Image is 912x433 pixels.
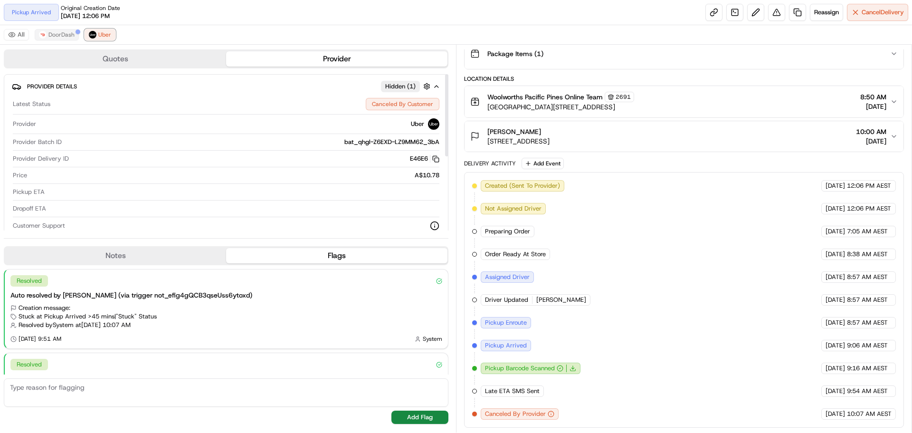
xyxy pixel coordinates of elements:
[9,91,27,108] img: 1736555255976-a54dd68f-1ca7-489b-9aae-adbdc363a1c4
[826,182,845,190] span: [DATE]
[428,118,439,130] img: uber-new-logo.jpeg
[27,83,77,90] span: Provider Details
[522,158,564,169] button: Add Event
[485,204,541,213] span: Not Assigned Driver
[13,171,27,180] span: Price
[385,82,416,91] span: Hidden ( 1 )
[826,296,845,304] span: [DATE]
[826,410,845,418] span: [DATE]
[98,31,111,38] span: Uber
[485,341,527,350] span: Pickup Arrived
[67,161,115,168] a: Powered byPylon
[39,31,47,38] img: doordash_logo_v2.png
[465,38,903,69] button: Package Items (1)
[13,120,36,128] span: Provider
[25,61,157,71] input: Clear
[485,364,563,373] button: Pickup Barcode Scanned
[13,154,69,163] span: Provider Delivery ID
[19,312,157,321] span: Stuck at Pickup Arrived >45 mins | "Stuck" Status
[487,49,543,58] span: Package Items ( 1 )
[226,248,447,263] button: Flags
[9,10,28,29] img: Nash
[13,204,46,213] span: Dropoff ETA
[5,51,226,67] button: Quotes
[826,273,845,281] span: [DATE]
[860,92,886,102] span: 8:50 AM
[616,93,631,101] span: 2691
[485,273,530,281] span: Assigned Driver
[95,161,115,168] span: Pylon
[410,154,439,163] button: E46E6
[487,136,550,146] span: [STREET_ADDRESS]
[487,102,634,112] span: [GEOGRAPHIC_DATA][STREET_ADDRESS]
[826,364,845,373] span: [DATE]
[826,341,845,350] span: [DATE]
[856,136,886,146] span: [DATE]
[847,4,908,21] button: CancelDelivery
[5,248,226,263] button: Notes
[9,139,17,146] div: 📗
[536,296,586,304] span: [PERSON_NAME]
[847,318,888,327] span: 8:57 AM AEST
[90,138,152,147] span: API Documentation
[485,410,546,418] span: Canceled By Provider
[847,296,888,304] span: 8:57 AM AEST
[856,127,886,136] span: 10:00 AM
[85,29,115,40] button: Uber
[487,127,541,136] span: [PERSON_NAME]
[411,120,424,128] span: Uber
[10,275,48,287] div: Resolved
[12,78,440,94] button: Provider DetailsHidden (1)
[810,4,843,21] button: Reassign
[464,75,904,83] div: Location Details
[485,296,528,304] span: Driver Updated
[860,102,886,111] span: [DATE]
[48,31,75,38] span: DoorDash
[13,138,62,146] span: Provider Batch ID
[485,182,560,190] span: Created (Sent To Provider)
[423,335,442,343] span: System
[32,100,120,108] div: We're available if you need us!
[9,38,173,53] p: Welcome 👋
[485,250,546,259] span: Order Ready At Store
[19,304,70,312] span: Creation message:
[485,227,530,236] span: Preparing Order
[847,204,891,213] span: 12:06 PM AEST
[226,51,447,67] button: Provider
[826,204,845,213] span: [DATE]
[485,364,555,373] span: Pickup Barcode Scanned
[19,335,61,343] span: [DATE] 9:51 AM
[76,321,131,329] span: at [DATE] 10:07 AM
[487,92,603,102] span: Woolworths Pacific Pines Online Team
[415,171,439,180] span: A$10.78
[19,321,74,329] span: Resolved by System
[32,91,156,100] div: Start new chat
[826,227,845,236] span: [DATE]
[464,160,516,167] div: Delivery Activity
[485,318,527,327] span: Pickup Enroute
[847,410,892,418] span: 10:07 AM AEST
[465,86,903,117] button: Woolworths Pacific Pines Online Team2691[GEOGRAPHIC_DATA][STREET_ADDRESS]8:50 AM[DATE]
[862,8,904,17] span: Cancel Delivery
[344,138,439,146] span: bat_qhgl-Z6EXD-LZ9MM62_3bA
[847,273,888,281] span: 8:57 AM AEST
[35,29,79,40] button: DoorDash
[826,387,845,395] span: [DATE]
[13,188,45,196] span: Pickup ETA
[465,121,903,152] button: [PERSON_NAME][STREET_ADDRESS]10:00 AM[DATE]
[485,387,540,395] span: Late ETA SMS Sent
[847,227,888,236] span: 7:05 AM AEST
[80,139,88,146] div: 💻
[76,134,156,151] a: 💻API Documentation
[61,12,110,20] span: [DATE] 12:06 PM
[847,387,888,395] span: 9:54 AM AEST
[61,4,120,12] span: Original Creation Date
[10,359,48,370] div: Resolved
[847,182,891,190] span: 12:06 PM AEST
[4,29,29,40] button: All
[13,100,50,108] span: Latest Status
[847,341,888,350] span: 9:06 AM AEST
[847,364,888,373] span: 9:16 AM AEST
[89,31,96,38] img: uber-new-logo.jpeg
[391,411,448,424] button: Add Flag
